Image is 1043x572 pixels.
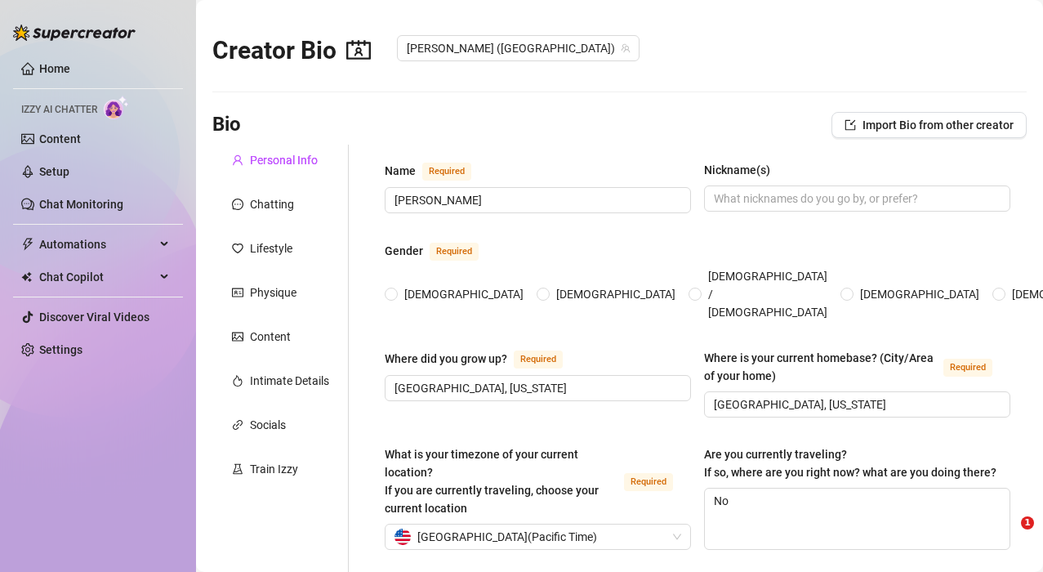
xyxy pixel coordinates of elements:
[621,43,631,53] span: team
[704,349,937,385] div: Where is your current homebase? (City/Area of your home)
[232,287,243,298] span: idcard
[250,195,294,213] div: Chatting
[21,238,34,251] span: thunderbolt
[714,395,997,413] input: Where is your current homebase? (City/Area of your home)
[39,343,82,356] a: Settings
[550,285,682,303] span: [DEMOGRAPHIC_DATA]
[250,372,329,390] div: Intimate Details
[417,525,597,549] span: [GEOGRAPHIC_DATA] ( Pacific Time )
[514,351,563,369] span: Required
[21,271,32,283] img: Chat Copilot
[854,285,986,303] span: [DEMOGRAPHIC_DATA]
[385,161,489,181] label: Name
[104,96,129,119] img: AI Chatter
[430,243,479,261] span: Required
[714,190,997,208] input: Nickname(s)
[250,328,291,346] div: Content
[232,199,243,210] span: message
[232,243,243,254] span: heart
[232,331,243,342] span: picture
[385,241,497,261] label: Gender
[212,112,241,138] h3: Bio
[21,102,97,118] span: Izzy AI Chatter
[385,162,416,180] div: Name
[398,285,530,303] span: [DEMOGRAPHIC_DATA]
[39,264,155,290] span: Chat Copilot
[212,35,371,66] h2: Creator Bio
[704,161,782,179] label: Nickname(s)
[385,448,599,515] span: What is your timezone of your current location? If you are currently traveling, choose your curre...
[39,311,149,324] a: Discover Viral Videos
[1021,516,1034,530] span: 1
[704,448,996,479] span: Are you currently traveling? If so, where are you right now? what are you doing there?
[385,350,507,368] div: Where did you grow up?
[39,165,69,178] a: Setup
[422,163,471,181] span: Required
[232,375,243,387] span: fire
[987,516,1027,556] iframe: Intercom live chat
[394,379,678,397] input: Where did you grow up?
[232,419,243,431] span: link
[13,25,136,41] img: logo-BBDzfeDw.svg
[346,38,371,62] span: contacts
[624,473,673,491] span: Required
[394,529,411,545] img: us
[831,112,1027,138] button: Import Bio from other creator
[845,119,856,131] span: import
[385,349,581,369] label: Where did you grow up?
[39,231,155,257] span: Automations
[250,239,292,257] div: Lifestyle
[250,416,286,434] div: Socials
[250,460,298,478] div: Train Izzy
[394,191,678,209] input: Name
[943,359,992,377] span: Required
[39,198,123,211] a: Chat Monitoring
[232,154,243,166] span: user
[705,489,1010,549] textarea: No
[704,161,770,179] div: Nickname(s)
[39,62,70,75] a: Home
[250,151,318,169] div: Personal Info
[232,463,243,475] span: experiment
[704,349,1010,385] label: Where is your current homebase? (City/Area of your home)
[702,267,834,321] span: [DEMOGRAPHIC_DATA] / [DEMOGRAPHIC_DATA]
[250,284,296,302] div: Physique
[862,118,1014,132] span: Import Bio from other creator
[39,132,81,145] a: Content
[407,36,630,60] span: Linda (lindavo)
[385,242,423,260] div: Gender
